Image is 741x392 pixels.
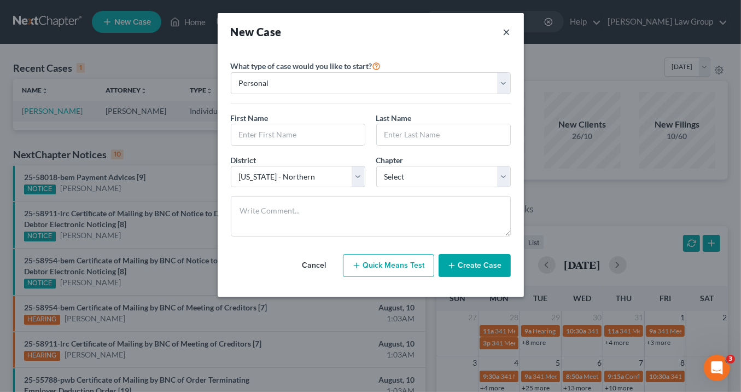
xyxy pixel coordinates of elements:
[231,59,381,72] label: What type of case would you like to start?
[343,254,434,277] button: Quick Means Test
[439,254,511,277] button: Create Case
[376,155,404,165] span: Chapter
[503,24,511,39] button: ×
[231,124,365,145] input: Enter First Name
[231,155,256,165] span: District
[726,355,735,364] span: 3
[376,113,412,123] span: Last Name
[231,25,282,38] strong: New Case
[290,255,339,276] button: Cancel
[231,113,269,123] span: First Name
[704,355,730,381] iframe: Intercom live chat
[377,124,510,145] input: Enter Last Name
